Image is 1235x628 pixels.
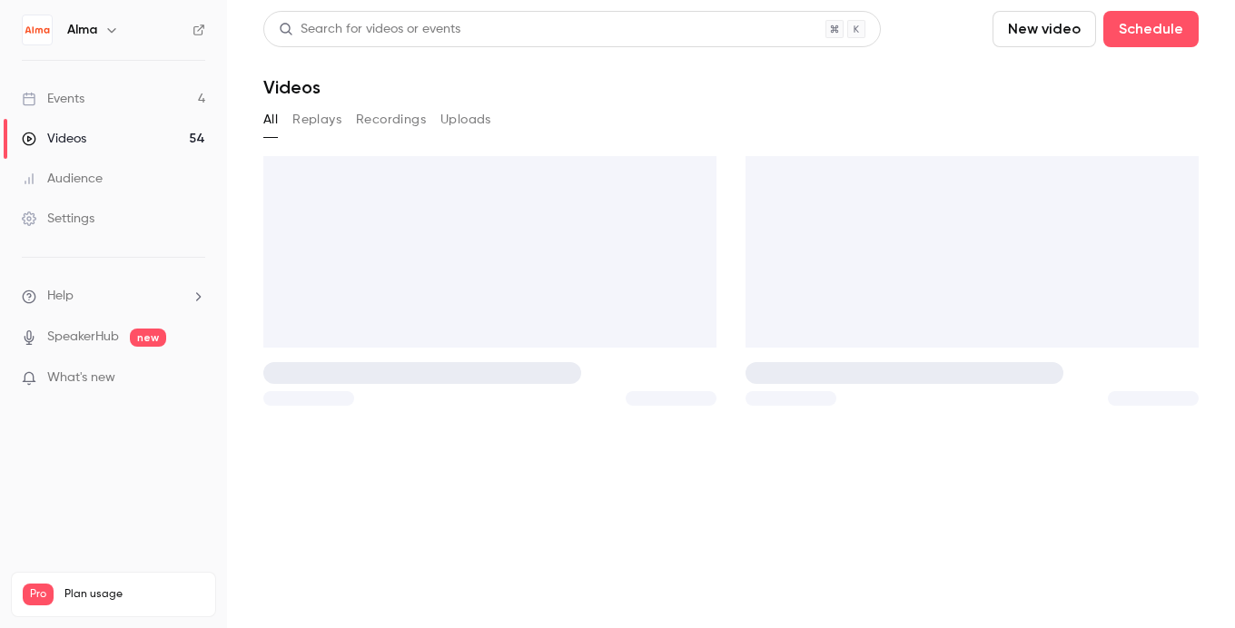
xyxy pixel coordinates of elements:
[22,170,103,188] div: Audience
[22,287,205,306] li: help-dropdown-opener
[47,328,119,347] a: SpeakerHub
[263,76,321,98] h1: Videos
[440,105,491,134] button: Uploads
[23,584,54,605] span: Pro
[292,105,341,134] button: Replays
[263,105,278,134] button: All
[22,210,94,228] div: Settings
[64,587,204,602] span: Plan usage
[23,15,52,44] img: Alma
[67,21,97,39] h6: Alma
[1103,11,1199,47] button: Schedule
[263,11,1199,617] section: Videos
[47,368,115,388] span: What's new
[993,11,1096,47] button: New video
[356,105,426,134] button: Recordings
[183,370,205,387] iframe: Noticeable Trigger
[22,130,86,148] div: Videos
[279,20,460,39] div: Search for videos or events
[130,329,166,347] span: new
[22,90,84,108] div: Events
[47,287,74,306] span: Help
